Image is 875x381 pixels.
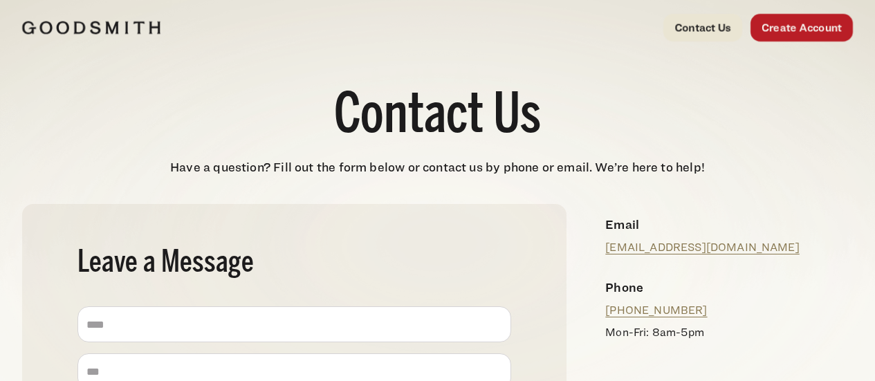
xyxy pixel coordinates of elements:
[605,215,842,234] h4: Email
[77,248,511,279] h2: Leave a Message
[663,14,742,41] a: Contact Us
[605,304,707,317] a: [PHONE_NUMBER]
[22,21,160,35] img: Goodsmith
[605,278,842,297] h4: Phone
[605,324,842,341] p: Mon-Fri: 8am-5pm
[605,241,799,254] a: [EMAIL_ADDRESS][DOMAIN_NAME]
[750,14,853,41] a: Create Account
